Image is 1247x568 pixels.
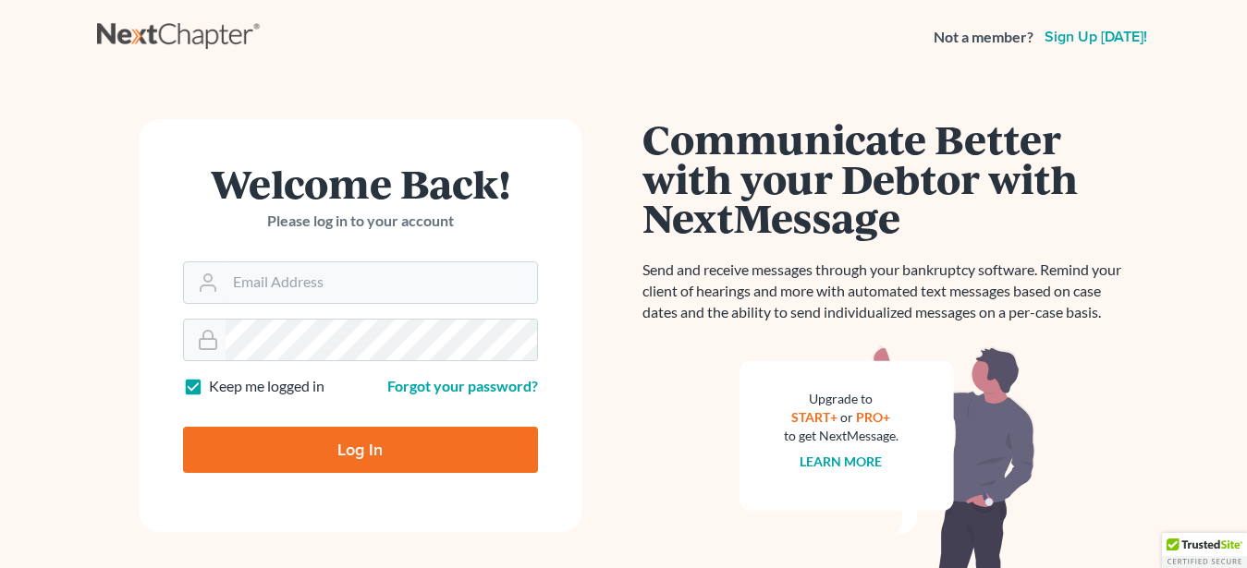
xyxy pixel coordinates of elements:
[784,390,899,408] div: Upgrade to
[934,27,1033,48] strong: Not a member?
[183,163,538,203] h1: Welcome Back!
[840,409,853,425] span: or
[642,119,1132,237] h1: Communicate Better with your Debtor with NextMessage
[1162,533,1247,568] div: TrustedSite Certified
[1041,30,1151,44] a: Sign up [DATE]!
[209,376,324,397] label: Keep me logged in
[183,211,538,232] p: Please log in to your account
[183,427,538,473] input: Log In
[642,260,1132,323] p: Send and receive messages through your bankruptcy software. Remind your client of hearings and mo...
[856,409,890,425] a: PRO+
[226,262,537,303] input: Email Address
[791,409,837,425] a: START+
[800,453,882,469] a: Learn more
[784,427,899,445] div: to get NextMessage.
[387,377,538,394] a: Forgot your password?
